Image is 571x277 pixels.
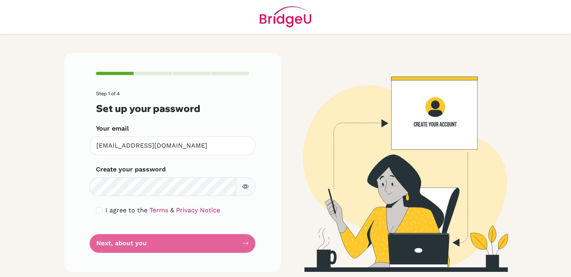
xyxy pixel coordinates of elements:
iframe: Opens a widget where you can find more information [520,253,563,273]
a: Terms [149,206,168,214]
label: Your email [96,124,129,133]
span: & [170,206,174,214]
a: Privacy Notice [176,206,220,214]
input: Insert your email* [90,137,255,155]
span: I agree to the [105,206,148,214]
span: Step 1 of 4 [96,90,120,96]
h3: Set up your password [96,103,249,114]
label: Create your password [96,165,166,174]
